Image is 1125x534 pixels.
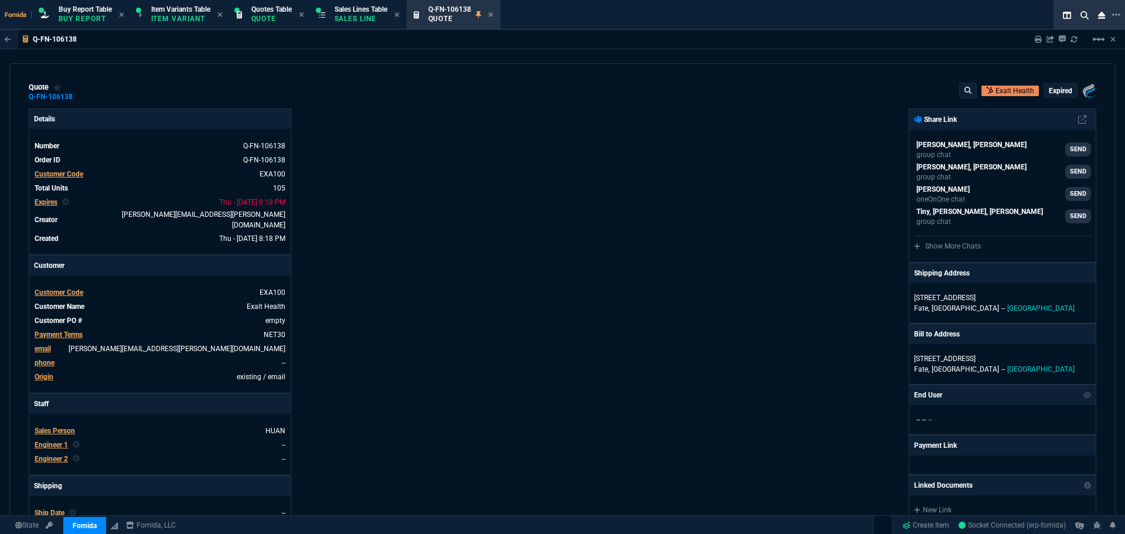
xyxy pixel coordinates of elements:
a: steven.huang@fornida.com [914,184,1091,204]
span: 2025-06-26T20:18:50.863Z [219,198,285,206]
p: End User [914,390,942,400]
nx-icon: Clear selected rep [73,440,80,450]
tr: undefined [34,168,286,180]
tr: undefined [34,329,286,341]
nx-icon: Close Workbench [1093,8,1110,22]
a: 1duzmEWKVmjhwy5aAABS [959,520,1066,530]
a: Show More Chats [914,242,981,250]
a: NET30 [264,331,285,339]
a: New Link [914,505,1091,515]
nx-icon: Close Tab [119,11,124,20]
p: Staff [29,394,291,414]
tr: See Marketplace Order [34,154,286,166]
p: Details [29,109,291,129]
span: -- [928,416,932,424]
tr: undefined [34,453,286,465]
a: EXA100 [260,170,285,178]
nx-icon: Clear selected rep [73,454,80,464]
a: Open Customer in hubSpot [981,86,1039,96]
a: Exalt Health [247,302,285,311]
nx-icon: Open New Tab [1112,9,1120,21]
a: Hide Workbench [1110,35,1116,44]
span: Socket Connected (erp-fornida) [959,521,1066,529]
tr: undefined [34,233,286,244]
span: EXA100 [260,288,285,297]
a: -- [282,441,285,449]
p: Tiny, [PERSON_NAME], [PERSON_NAME] [916,206,1043,217]
div: quote [29,83,62,92]
span: Engineer 2 [35,455,68,463]
p: oneOnOne chat [916,195,970,204]
tr: undefined [34,209,286,231]
p: [PERSON_NAME], [PERSON_NAME] [916,162,1027,172]
tr: undefined [34,301,286,312]
nx-icon: Clear selected rep [62,197,69,208]
span: Buy Report Table [59,5,112,13]
tr: undefined [34,371,286,383]
tr: undefined [34,425,286,437]
a: SEND [1065,165,1091,179]
nx-icon: Back to Table [5,35,11,43]
span: phone [35,359,54,367]
p: [STREET_ADDRESS] [914,292,1091,303]
nx-icon: Close Tab [488,11,493,20]
span: Customer Code [35,170,83,178]
tr: undefined [34,182,286,194]
mat-icon: Example home icon [1092,32,1106,46]
a: SEND [1065,187,1091,201]
p: [PERSON_NAME], [PERSON_NAME] [916,140,1027,150]
a: HUAN [265,427,285,435]
p: Shipping [29,476,291,496]
span: Quotes Table [251,5,292,13]
span: steven.huang@fornida.com [122,210,285,229]
span: Number [35,142,59,150]
span: Customer Code [35,288,83,297]
a: michael.licea@fornida.com,steven.huang@fornida.com [914,162,1091,182]
p: Customer [29,256,291,275]
a: Q-FN-106138 [29,96,73,98]
p: Quote [428,14,471,23]
tr: undefined [34,287,286,298]
a: msbcCompanyName [122,520,179,530]
p: Bill to Address [914,329,960,339]
p: Share Link [914,114,957,125]
span: Sales Lines Table [335,5,387,13]
nx-icon: Show/Hide End User to Customer [1083,390,1092,400]
span: Payment Terms [35,331,83,339]
a: -- [282,455,285,463]
a: API TOKEN [42,520,56,530]
tr: undefined [34,196,286,208]
nx-icon: Close Tab [394,11,400,20]
span: 2025-06-12T20:18:50.863Z [219,234,285,243]
p: Exalt Health [996,86,1034,96]
p: [STREET_ADDRESS] [914,353,1091,364]
a: See Marketplace Order [243,156,285,164]
span: [GEOGRAPHIC_DATA] [932,365,999,373]
nx-icon: Close Tab [299,11,304,20]
span: -- [922,416,926,424]
p: group chat [916,150,1027,159]
span: -- [1001,365,1005,373]
nx-icon: Split Panels [1058,8,1076,22]
span: Created [35,234,59,243]
span: Sales Person [35,427,75,435]
span: -- [1001,304,1005,312]
span: Fornida [5,11,32,19]
span: Ship Date [35,509,64,517]
p: group chat [916,172,1027,182]
span: Fate, [914,365,929,373]
p: group chat [916,217,1043,226]
p: Linked Documents [914,480,973,491]
span: Fate, [914,304,929,312]
tr: See Marketplace Order [34,140,286,152]
a: SEND [1065,142,1091,157]
a: Origin [35,373,53,381]
span: Order ID [35,156,60,164]
span: Total Units [35,184,68,192]
a: SEND [1065,209,1091,223]
span: [GEOGRAPHIC_DATA] [1007,304,1075,312]
p: Q-FN-106138 [33,35,77,44]
span: Item Variants Table [151,5,210,13]
span: 105 [273,184,285,192]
